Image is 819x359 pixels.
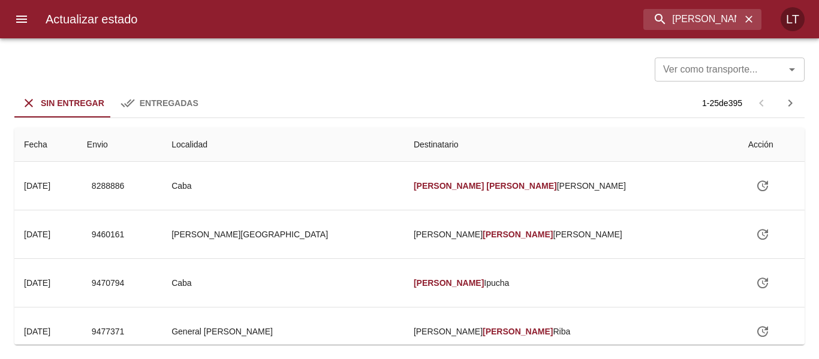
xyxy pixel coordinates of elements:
button: 8288886 [87,175,130,197]
th: Acción [739,128,805,162]
h6: Actualizar estado [46,10,137,29]
button: menu [7,5,36,34]
div: [DATE] [24,230,50,239]
span: Sin Entregar [41,98,104,108]
button: Abrir [784,61,800,78]
td: [PERSON_NAME] [404,162,739,210]
button: 9477371 [87,321,130,343]
span: Actualizar estado y agregar documentación [748,277,777,287]
div: LT [781,7,805,31]
span: Pagina anterior [747,97,776,107]
button: 9460161 [87,224,130,246]
th: Localidad [162,128,404,162]
td: [PERSON_NAME] [PERSON_NAME] [404,210,739,258]
button: 9470794 [87,272,130,294]
div: [DATE] [24,181,50,191]
td: [PERSON_NAME] Riba [404,307,739,355]
span: Entregadas [140,98,198,108]
div: Tabs Envios [14,89,207,117]
span: 9460161 [92,227,125,242]
span: Pagina siguiente [776,89,805,117]
td: General [PERSON_NAME] [162,307,404,355]
span: Actualizar estado y agregar documentación [748,229,777,239]
td: Caba [162,162,404,210]
em: [PERSON_NAME] [483,230,553,239]
th: Fecha [14,128,77,162]
div: [DATE] [24,327,50,336]
span: 9470794 [92,276,125,291]
span: 9477371 [92,324,125,339]
span: Actualizar estado y agregar documentación [748,180,777,190]
span: 8288886 [92,179,125,194]
input: buscar [643,9,741,30]
em: [PERSON_NAME] [414,278,484,288]
em: [PERSON_NAME] [486,181,556,191]
th: Envio [77,128,162,162]
em: [PERSON_NAME] [483,327,553,336]
td: Caba [162,259,404,307]
td: [PERSON_NAME][GEOGRAPHIC_DATA] [162,210,404,258]
td: Ipucha [404,259,739,307]
div: [DATE] [24,278,50,288]
em: [PERSON_NAME] [414,181,484,191]
span: Actualizar estado y agregar documentación [748,326,777,336]
p: 1 - 25 de 395 [702,97,742,109]
th: Destinatario [404,128,739,162]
